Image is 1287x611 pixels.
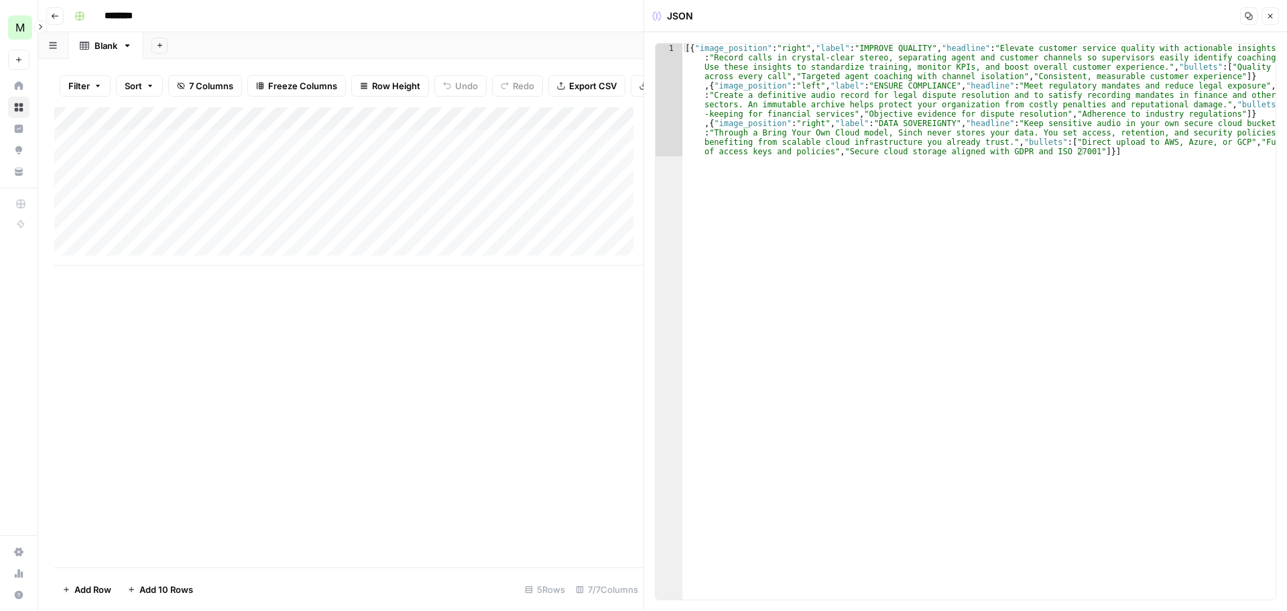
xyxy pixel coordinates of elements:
span: Freeze Columns [268,79,337,93]
div: 1 [656,44,682,156]
button: Export CSV [548,75,625,97]
span: 7 Columns [189,79,233,93]
a: Home [8,75,29,97]
span: Add Row [74,583,111,596]
a: Your Data [8,161,29,182]
span: Undo [455,79,478,93]
span: Redo [513,79,534,93]
div: 7/7 Columns [570,579,643,600]
button: Add 10 Rows [119,579,201,600]
div: JSON [652,9,693,23]
a: Insights [8,118,29,140]
button: Add Row [54,579,119,600]
button: 7 Columns [168,75,242,97]
a: Settings [8,541,29,563]
span: M [15,19,25,36]
span: Add 10 Rows [139,583,193,596]
button: Workspace: Mailjet [8,11,29,44]
button: Filter [60,75,111,97]
span: Filter [68,79,90,93]
span: Row Height [372,79,420,93]
button: Row Height [351,75,429,97]
div: 5 Rows [519,579,570,600]
a: Usage [8,563,29,584]
div: Blank [95,39,117,52]
button: Redo [492,75,543,97]
button: Undo [434,75,487,97]
button: Sort [116,75,163,97]
span: Export CSV [569,79,617,93]
a: Opportunities [8,140,29,161]
button: Freeze Columns [247,75,346,97]
button: Help + Support [8,584,29,606]
span: Sort [125,79,142,93]
a: Blank [68,32,143,59]
a: Browse [8,97,29,118]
